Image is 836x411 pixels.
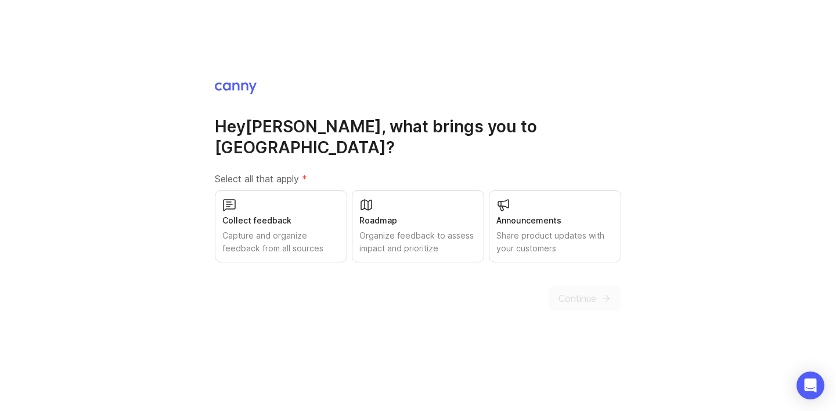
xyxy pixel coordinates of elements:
div: Roadmap [359,214,477,227]
img: Canny Home [215,82,257,94]
label: Select all that apply [215,172,621,186]
div: Capture and organize feedback from all sources [222,229,340,255]
h1: Hey [PERSON_NAME] , what brings you to [GEOGRAPHIC_DATA]? [215,116,621,158]
div: Announcements [496,214,614,227]
button: AnnouncementsShare product updates with your customers [489,190,621,262]
div: Open Intercom Messenger [797,372,824,399]
button: RoadmapOrganize feedback to assess impact and prioritize [352,190,484,262]
div: Collect feedback [222,214,340,227]
button: Collect feedbackCapture and organize feedback from all sources [215,190,347,262]
div: Share product updates with your customers [496,229,614,255]
div: Organize feedback to assess impact and prioritize [359,229,477,255]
